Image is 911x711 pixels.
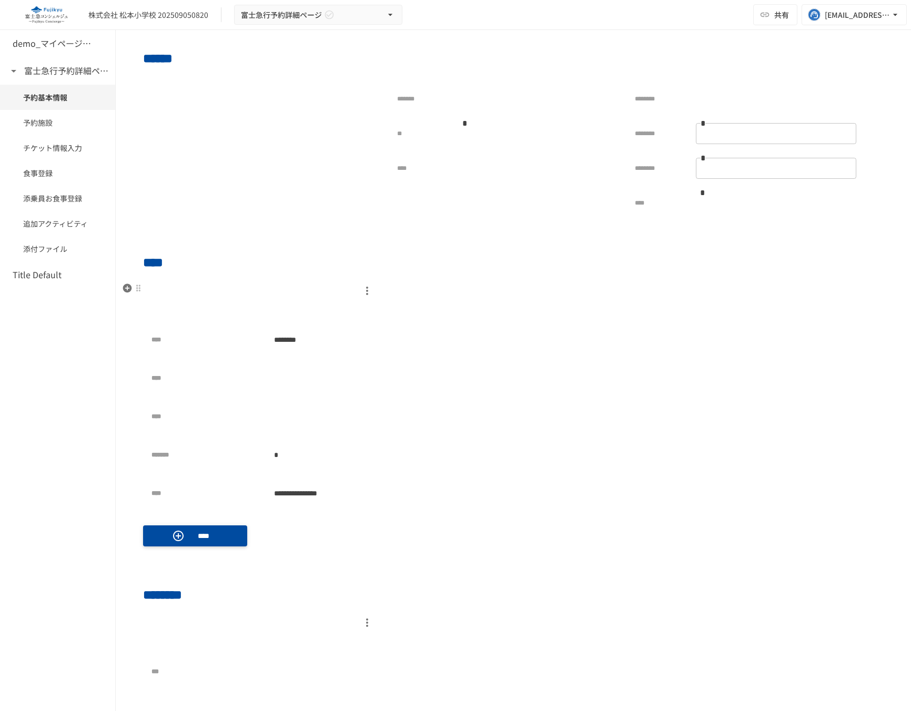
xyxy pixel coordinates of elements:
[23,92,92,103] span: 予約基本情報
[802,4,907,25] button: [EMAIL_ADDRESS][DOMAIN_NAME]
[23,142,92,154] span: チケット情報入力
[23,167,92,179] span: 食事登録
[774,9,789,21] span: 共有
[23,192,92,204] span: 添乗員お食事登録
[13,6,80,23] img: eQeGXtYPV2fEKIA3pizDiVdzO5gJTl2ahLbsPaD2E4R
[234,5,402,25] button: 富士急行予約詳細ページ
[23,117,92,128] span: 予約施設
[23,243,92,255] span: 添付ファイル
[24,64,108,78] h6: 富士急行予約詳細ページ
[825,8,890,22] div: [EMAIL_ADDRESS][DOMAIN_NAME]
[241,8,322,22] span: 富士急行予約詳細ページ
[23,218,92,229] span: 追加アクティビティ
[13,268,62,282] h6: Title Default
[13,37,97,50] h6: demo_マイページ詳細
[88,9,208,21] div: 株式会社 松本小学校 202509050820
[753,4,797,25] button: 共有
